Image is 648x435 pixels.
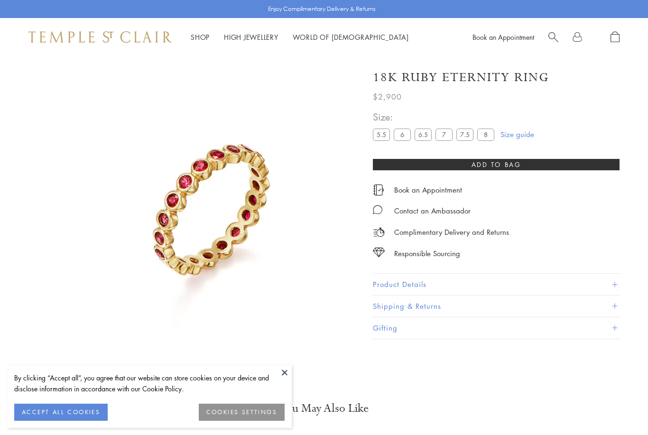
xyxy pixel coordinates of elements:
[199,404,285,421] button: COOKIES SETTINGS
[500,130,534,139] a: Size guide
[373,69,549,86] h1: 18K Ruby Eternity Ring
[472,159,521,170] span: Add to bag
[435,129,453,140] label: 7
[601,390,639,426] iframe: Gorgias live chat messenger
[373,274,620,295] button: Product Details
[477,129,494,140] label: 8
[373,91,402,103] span: $2,900
[373,317,620,339] button: Gifting
[548,31,558,43] a: Search
[191,32,210,42] a: ShopShop
[394,129,411,140] label: 6
[394,185,462,195] a: Book an Appointment
[373,226,385,238] img: icon_delivery.svg
[373,296,620,317] button: Shipping & Returns
[373,159,620,170] button: Add to bag
[611,31,620,43] a: Open Shopping Bag
[373,248,385,257] img: icon_sourcing.svg
[14,372,285,394] div: By clicking “Accept all”, you agree that our website can store cookies on your device and disclos...
[456,129,473,140] label: 7.5
[38,401,610,416] h3: You May Also Like
[394,226,509,238] p: Complimentary Delivery and Returns
[191,31,409,43] nav: Main navigation
[373,205,382,214] img: MessageIcon-01_2.svg
[472,32,534,42] a: Book an Appointment
[394,248,460,259] div: Responsible Sourcing
[394,205,471,217] div: Contact an Ambassador
[373,109,498,125] span: Size:
[14,404,108,421] button: ACCEPT ALL COOKIES
[268,4,376,14] p: Enjoy Complimentary Delivery & Returns
[373,129,390,140] label: 5.5
[373,185,384,195] img: icon_appointment.svg
[62,56,359,353] img: 18K Ruby Eternity Ring
[224,32,278,42] a: High JewelleryHigh Jewellery
[415,129,432,140] label: 6.5
[28,31,172,43] img: Temple St. Clair
[293,32,409,42] a: World of [DEMOGRAPHIC_DATA]World of [DEMOGRAPHIC_DATA]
